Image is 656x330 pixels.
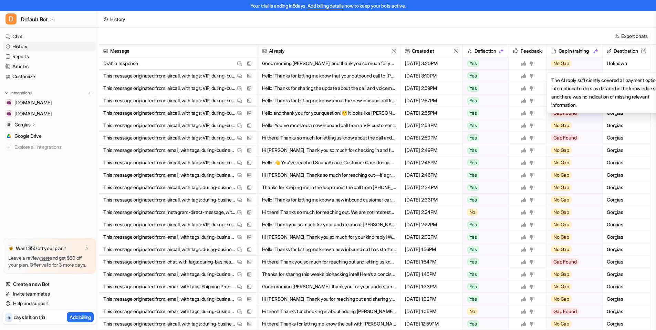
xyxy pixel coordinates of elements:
div: Gap in training [550,45,600,57]
span: [DOMAIN_NAME] [14,99,52,106]
span: No Gap [551,209,572,216]
p: days left on trial [14,313,46,321]
p: Want $50 off your plan? [16,245,66,252]
button: No Gap [547,144,598,156]
a: help.sauna.space[DOMAIN_NAME] [3,98,96,107]
button: No Gap [547,194,598,206]
span: No Gap [551,60,572,67]
span: Gorgias [605,181,648,194]
button: Yes [463,181,505,194]
button: Hi there! Thanks for letting me know the call with [PERSON_NAME] has been answered. Since the out... [262,318,396,330]
p: This message originated from: email, with tags: Shipping Problem, outside-business-hours, New Ord... [103,280,236,293]
span: Gorgias [605,169,648,181]
span: Gorgias [605,70,648,82]
a: Reports [3,52,96,61]
span: Yes [467,184,479,191]
span: Yes [467,221,479,228]
span: [DATE] 12:59PM [404,318,460,330]
button: Hello! Thanks for letting me know a new inbound customer care call has started. If you need suppo... [262,194,396,206]
span: No Gap [551,221,572,228]
span: Yes [467,159,479,166]
p: This message originated from: email, with tags: during-business-hours, New Order Help, Call Sched... [103,305,236,318]
span: Yes [467,147,479,154]
a: Explore all integrations [3,142,96,152]
p: This message originated from: aircall, with tags: during-business-hours, Customer Care Call -----... [103,243,236,256]
span: [DATE] 2:24PM [404,206,460,218]
span: No Gap [551,296,572,302]
span: Yes [467,271,479,278]
span: No Gap [551,271,572,278]
p: This message originated from: aircall, with tags: VIP, during-business-hours, Customer Care Call ... [103,82,236,94]
button: Yes [463,144,505,156]
span: Created at [404,45,460,57]
span: [DATE] 2:22PM [404,218,460,231]
button: Yes [463,268,505,280]
button: Hi [PERSON_NAME], Thank you so much for checking in and for your thoughtful follow-up! We truly a... [262,144,396,156]
span: Message [102,45,255,57]
button: No Gap [547,206,598,218]
p: This message originated from: email, with tags: during-business-hours, Health Issues, ai_ignore, ... [103,268,236,280]
a: Invite teammates [3,289,96,299]
span: Google Drive [14,133,42,140]
button: Hi there! Thanks for checking in about adding [PERSON_NAME]'s paperwork and photo to her Shopify ... [262,305,396,318]
span: No Gap [551,147,572,154]
button: Hello and thank you for your question! 😊 It looks like [PERSON_NAME] called to verify which email... [262,107,396,119]
p: This message originated from: aircall, with tags: VIP, during-business-hours, Customer Care Call ... [103,218,236,231]
p: This message originated from: instagram-direct-message, with tags: during-business-hours, IG DM T... [103,206,236,218]
img: x [85,246,89,251]
span: Yes [467,234,479,240]
button: Good morning [PERSON_NAME], and thank you so much for your patience and thoughtful follow-up! At ... [262,57,396,70]
p: Integrations [10,90,32,96]
button: Yes [463,318,505,330]
button: Yes [463,293,505,305]
button: No Gap [547,119,598,132]
p: This message originated from: email, with tags: during-business-hours, ai_ignore, Marketing E-mai... [103,169,236,181]
span: Default Bot [21,14,48,24]
span: [DATE] 2:57PM [404,94,460,107]
span: Gorgias [605,256,648,268]
button: No Gap [547,169,598,181]
span: [DATE] 3:20PM [404,57,460,70]
span: [DOMAIN_NAME] [14,110,52,117]
p: This message originated from: aircall, with tags: VIP, during-business-hours, Customer Care Call,... [103,70,236,82]
button: Gap Found [547,256,598,268]
img: Google Drive [7,134,11,138]
p: This message originated from: aircall, with tags: during-business-hours, Customer Care Call -----... [103,181,236,194]
span: [DATE] 2:46PM [404,169,460,181]
a: Google DriveGoogle Drive [3,131,96,141]
button: No Gap [547,293,598,305]
span: [DATE] 2:53PM [404,119,460,132]
h2: Deflection [475,45,496,57]
span: Gorgias [605,218,648,231]
button: Hello! Thanks for letting me know that your outbound call to [PERSON_NAME] has been answered. If ... [262,70,396,82]
span: Yes [467,296,479,302]
p: This message originated from: email, with tags: during-business-hours, Customer Care Call ----- T... [103,231,236,243]
span: Gorgias [605,243,648,256]
button: No Gap [547,243,598,256]
span: [DATE] 2:49PM [404,144,460,156]
img: Gorgias [7,123,11,127]
p: This message originated from: aircall, with tags: during-business-hours, Customer Care Call, Outb... [103,318,236,330]
span: No Gap [551,246,572,253]
button: No Gap [547,231,598,243]
button: Hello! You've received a new inbound call from a VIP customer during business hours. If you're ha... [262,119,396,132]
span: [DATE] 3:10PM [404,70,460,82]
button: Export chats [612,31,650,41]
p: This message originated from: aircall, with tags: VIP, during-business-hours, Customer Care Call ... [103,119,236,132]
a: here [40,255,50,261]
span: [DATE] 2:33PM [404,194,460,206]
span: [DATE] 1:56PM [404,243,460,256]
button: Gap Found [547,70,598,82]
span: [DATE] 2:55PM [404,107,460,119]
button: Yes [463,280,505,293]
button: No Gap [547,318,598,330]
button: No Gap [547,218,598,231]
button: No Gap [547,156,598,169]
button: Yes [463,94,505,107]
span: Yes [467,110,479,116]
button: Yes [463,156,505,169]
button: No [463,305,505,318]
span: No Gap [551,172,572,178]
a: sauna.space[DOMAIN_NAME] [3,109,96,118]
span: [DATE] 2:50PM [404,132,460,144]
